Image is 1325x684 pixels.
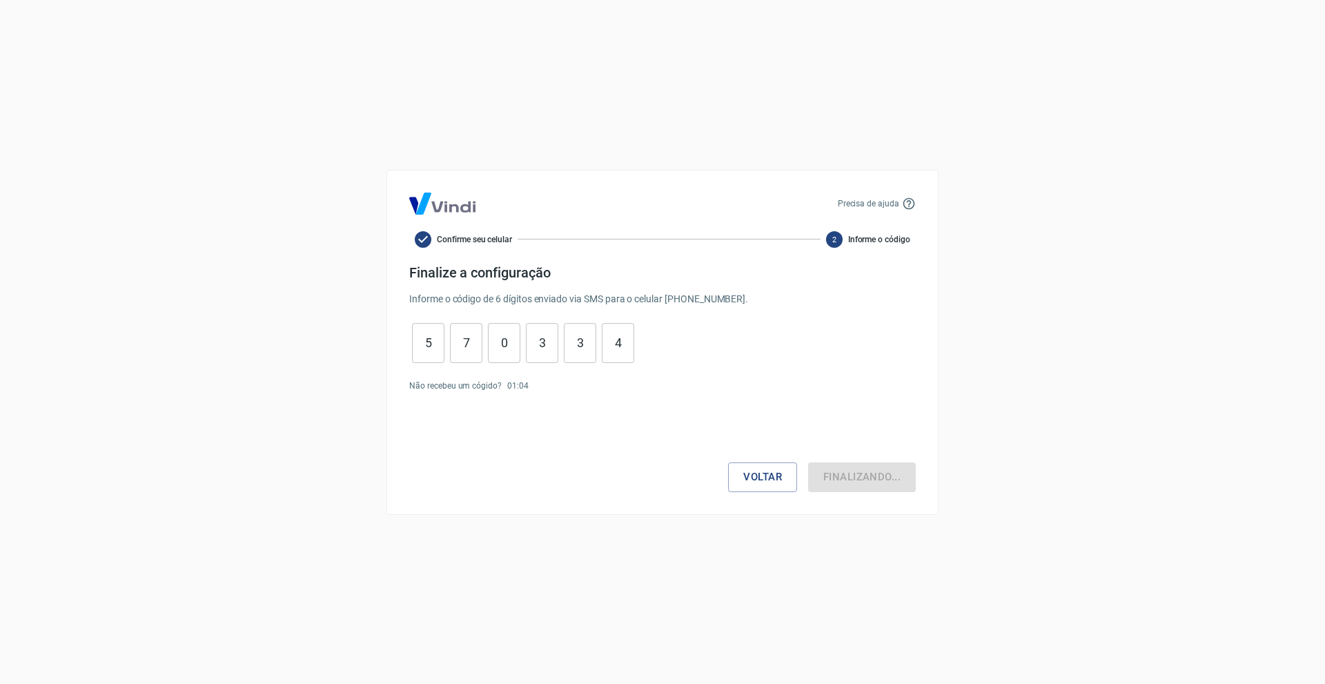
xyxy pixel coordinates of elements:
span: Informe o código [848,233,910,246]
button: Voltar [728,462,797,491]
h4: Finalize a configuração [409,264,916,281]
p: Precisa de ajuda [838,197,899,210]
p: Informe o código de 6 dígitos enviado via SMS para o celular [PHONE_NUMBER] . [409,292,916,306]
p: Não recebeu um cógido? [409,380,502,392]
p: 01 : 04 [507,380,529,392]
span: Confirme seu celular [437,233,512,246]
img: Logo Vind [409,193,475,215]
text: 2 [832,235,836,244]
